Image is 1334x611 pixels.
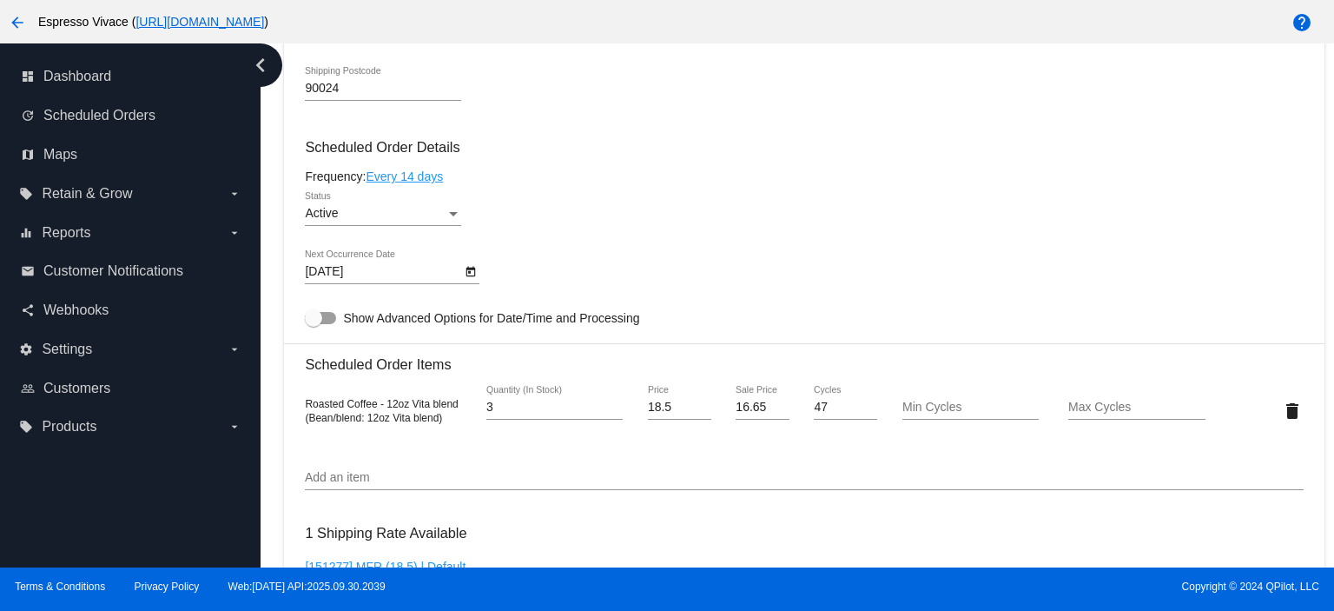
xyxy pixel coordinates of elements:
input: Next Occurrence Date [305,265,461,279]
mat-icon: arrow_back [7,12,28,33]
button: Open calendar [461,262,479,280]
i: people_outline [21,382,35,395]
span: Espresso Vivace ( ) [38,15,268,29]
a: dashboard Dashboard [21,63,241,90]
div: Frequency: [305,169,1303,183]
a: email Customer Notifications [21,257,241,285]
span: Maps [43,147,77,163]
i: local_offer [19,187,33,201]
span: Scheduled Orders [43,108,155,123]
i: dashboard [21,70,35,83]
a: Web:[DATE] API:2025.09.30.2039 [228,581,386,593]
i: map [21,148,35,162]
mat-icon: delete [1282,401,1303,422]
i: arrow_drop_down [228,187,241,201]
span: Dashboard [43,69,111,84]
input: Max Cycles [1068,401,1205,415]
span: Webhooks [43,302,109,318]
a: update Scheduled Orders [21,102,241,130]
h3: Scheduled Order Items [305,343,1303,373]
a: share Webhooks [21,296,241,324]
span: Show Advanced Options for Date/Time and Processing [343,309,639,327]
mat-icon: help [1291,12,1312,33]
span: Retain & Grow [42,186,132,202]
a: Privacy Policy [135,581,200,593]
input: Quantity (In Stock) [486,401,623,415]
span: Products [42,419,96,435]
a: [151277] MFR (18.5) | Default [305,560,466,574]
span: Settings [42,342,92,357]
a: map Maps [21,141,241,169]
span: Active [305,206,338,220]
i: arrow_drop_down [228,342,241,356]
input: Cycles [814,401,877,415]
input: Add an item [305,471,1303,485]
a: people_outline Customers [21,375,241,402]
i: arrow_drop_down [228,420,241,434]
h3: Scheduled Order Details [305,139,1303,156]
input: Sale Price [736,401,789,415]
span: Customer Notifications [43,263,183,279]
i: chevron_left [247,51,274,79]
input: Shipping Postcode [305,82,461,96]
span: Roasted Coffee - 12oz Vita blend (Bean/blend: 12oz Vita blend) [305,398,458,424]
i: arrow_drop_down [228,226,241,240]
i: share [21,303,35,317]
span: Copyright © 2024 QPilot, LLC [682,581,1319,593]
mat-select: Status [305,207,461,221]
span: Reports [42,225,90,241]
a: Terms & Conditions [15,581,105,593]
a: [URL][DOMAIN_NAME] [135,15,264,29]
i: settings [19,342,33,356]
input: Price [648,401,711,415]
i: update [21,109,35,123]
h3: 1 Shipping Rate Available [305,515,466,552]
span: Customers [43,381,110,396]
i: local_offer [19,420,33,434]
i: equalizer [19,226,33,240]
a: Every 14 days [366,169,443,183]
input: Min Cycles [902,401,1039,415]
i: email [21,264,35,278]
